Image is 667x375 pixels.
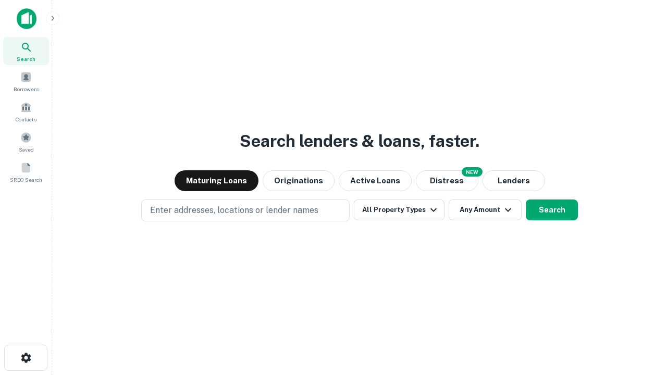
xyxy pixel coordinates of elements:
[3,158,49,186] a: SREO Search
[3,67,49,95] a: Borrowers
[449,199,522,220] button: Any Amount
[354,199,444,220] button: All Property Types
[416,170,478,191] button: Search distressed loans with lien and other non-mortgage details.
[263,170,335,191] button: Originations
[14,85,39,93] span: Borrowers
[462,167,483,177] div: NEW
[17,55,35,63] span: Search
[3,37,49,65] a: Search
[615,292,667,342] iframe: Chat Widget
[16,115,36,123] span: Contacts
[3,128,49,156] a: Saved
[17,8,36,29] img: capitalize-icon.png
[141,199,350,221] button: Enter addresses, locations or lender names
[150,204,318,217] p: Enter addresses, locations or lender names
[240,129,479,154] h3: Search lenders & loans, faster.
[10,176,42,184] span: SREO Search
[526,199,578,220] button: Search
[3,97,49,126] a: Contacts
[339,170,412,191] button: Active Loans
[483,170,545,191] button: Lenders
[19,145,34,154] span: Saved
[175,170,258,191] button: Maturing Loans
